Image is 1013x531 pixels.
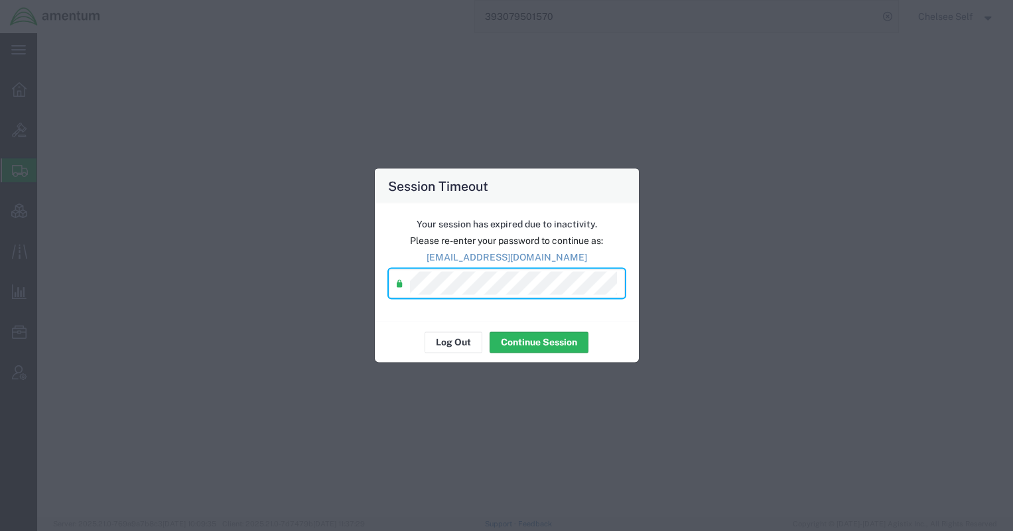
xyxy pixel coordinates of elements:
p: Please re-enter your password to continue as: [389,233,625,247]
button: Continue Session [490,331,588,353]
p: [EMAIL_ADDRESS][DOMAIN_NAME] [389,250,625,264]
h4: Session Timeout [388,176,488,195]
p: Your session has expired due to inactivity. [389,217,625,231]
button: Log Out [425,331,482,353]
